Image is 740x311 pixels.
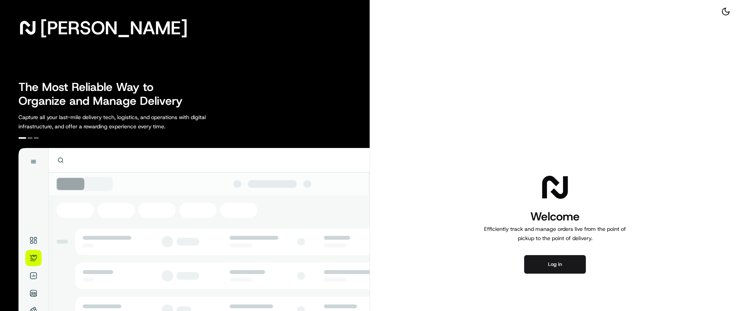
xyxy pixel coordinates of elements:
[40,20,188,35] span: [PERSON_NAME]
[524,255,586,274] button: Log in
[18,80,191,108] h2: The Most Reliable Way to Organize and Manage Delivery
[481,209,629,224] h1: Welcome
[18,113,240,131] p: Capture all your last-mile delivery tech, logistics, and operations with digital infrastructure, ...
[481,224,629,243] p: Efficiently track and manage orders live from the point of pickup to the point of delivery.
